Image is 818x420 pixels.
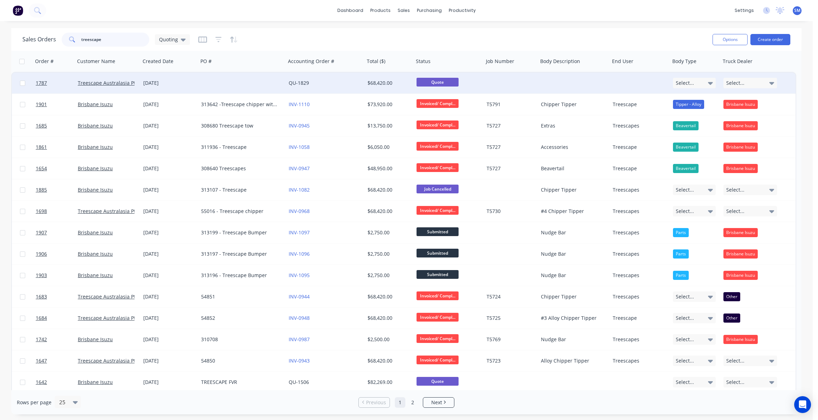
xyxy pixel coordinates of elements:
[541,336,604,343] div: Nudge Bar
[289,165,310,172] a: INV-0947
[289,144,310,150] a: INV-1058
[289,80,309,86] a: QU-1829
[613,357,665,364] div: Treescapes
[723,249,758,259] div: Brisbane Isuzu
[676,293,694,300] span: Select...
[676,315,694,322] span: Select...
[36,165,47,172] span: 1654
[367,250,409,257] div: $2,750.00
[36,372,78,393] a: 1642
[367,272,409,279] div: $2,750.00
[201,122,279,129] div: 308680 Treescape tow
[676,336,694,343] span: Select...
[36,350,78,371] a: 1647
[289,379,309,385] a: QU-1506
[794,396,811,413] div: Open Intercom Messenger
[36,186,47,193] span: 1885
[417,377,459,386] span: Quote
[367,122,409,129] div: $13,750.00
[723,335,758,344] div: Brisbane Isuzu
[613,336,665,343] div: Treescapes
[395,397,405,408] a: Page 1 is your current page
[713,34,748,45] button: Options
[673,164,699,173] div: Beavertail
[289,186,310,193] a: INV-1082
[36,243,78,264] a: 1906
[334,5,367,16] a: dashboard
[143,122,195,129] div: [DATE]
[367,80,409,87] div: $68,420.00
[367,165,409,172] div: $48,950.00
[486,58,514,65] div: Job Number
[201,165,279,172] div: 308640 Treescapes
[143,315,195,322] div: [DATE]
[36,208,47,215] span: 1698
[726,186,744,193] span: Select...
[201,229,279,236] div: 313199 - Treescape Bumper
[423,399,454,406] a: Next page
[487,357,533,364] div: T5723
[676,186,694,193] span: Select...
[143,272,195,279] div: [DATE]
[143,186,195,193] div: [DATE]
[487,293,533,300] div: T5724
[413,5,445,16] div: purchasing
[541,250,604,257] div: Nudge Bar
[78,315,147,321] a: Treescape Australasia Pty Ltd
[143,165,195,172] div: [DATE]
[289,208,310,214] a: INV-0968
[672,58,696,65] div: Body Type
[289,293,310,300] a: INV-0944
[143,336,195,343] div: [DATE]
[366,399,386,406] span: Previous
[723,292,740,301] div: Other
[417,249,459,257] span: Submitted
[417,78,459,87] span: Quote
[394,5,413,16] div: sales
[289,272,310,278] a: INV-1095
[613,315,665,322] div: Treescape
[417,142,459,151] span: Invoiced/ Compl...
[36,115,78,136] a: 1685
[487,122,533,129] div: T5727
[201,336,279,343] div: 310708
[143,101,195,108] div: [DATE]
[541,101,604,108] div: Chipper Tipper
[289,357,310,364] a: INV-0943
[613,165,665,172] div: Treescape
[723,164,758,173] div: Brisbane Isuzu
[36,379,47,386] span: 1642
[673,271,689,280] div: Parts
[36,122,47,129] span: 1685
[726,208,744,215] span: Select...
[726,80,744,87] span: Select...
[289,315,310,321] a: INV-0948
[612,58,633,65] div: End User
[36,101,47,108] span: 1901
[673,121,699,130] div: Beavertail
[78,122,113,129] a: Brisbane Isuzu
[676,208,694,215] span: Select...
[416,58,431,65] div: Status
[36,179,78,200] a: 1885
[143,229,195,236] div: [DATE]
[726,357,744,364] span: Select...
[487,144,533,151] div: T5727
[367,58,385,65] div: Total ($)
[367,379,409,386] div: $82,269.00
[36,357,47,364] span: 1647
[200,58,212,65] div: PO #
[541,122,604,129] div: Extras
[367,357,409,364] div: $68,420.00
[143,144,195,151] div: [DATE]
[17,399,51,406] span: Rows per page
[541,186,604,193] div: Chipper Tipper
[613,144,665,151] div: Treescape
[201,293,279,300] div: 54851
[78,101,113,108] a: Brisbane Isuzu
[201,186,279,193] div: 313107 - Treescape
[417,227,459,236] span: Submitted
[367,293,409,300] div: $68,420.00
[78,80,147,86] a: Treescape Australasia Pty Ltd
[78,357,147,364] a: Treescape Australasia Pty Ltd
